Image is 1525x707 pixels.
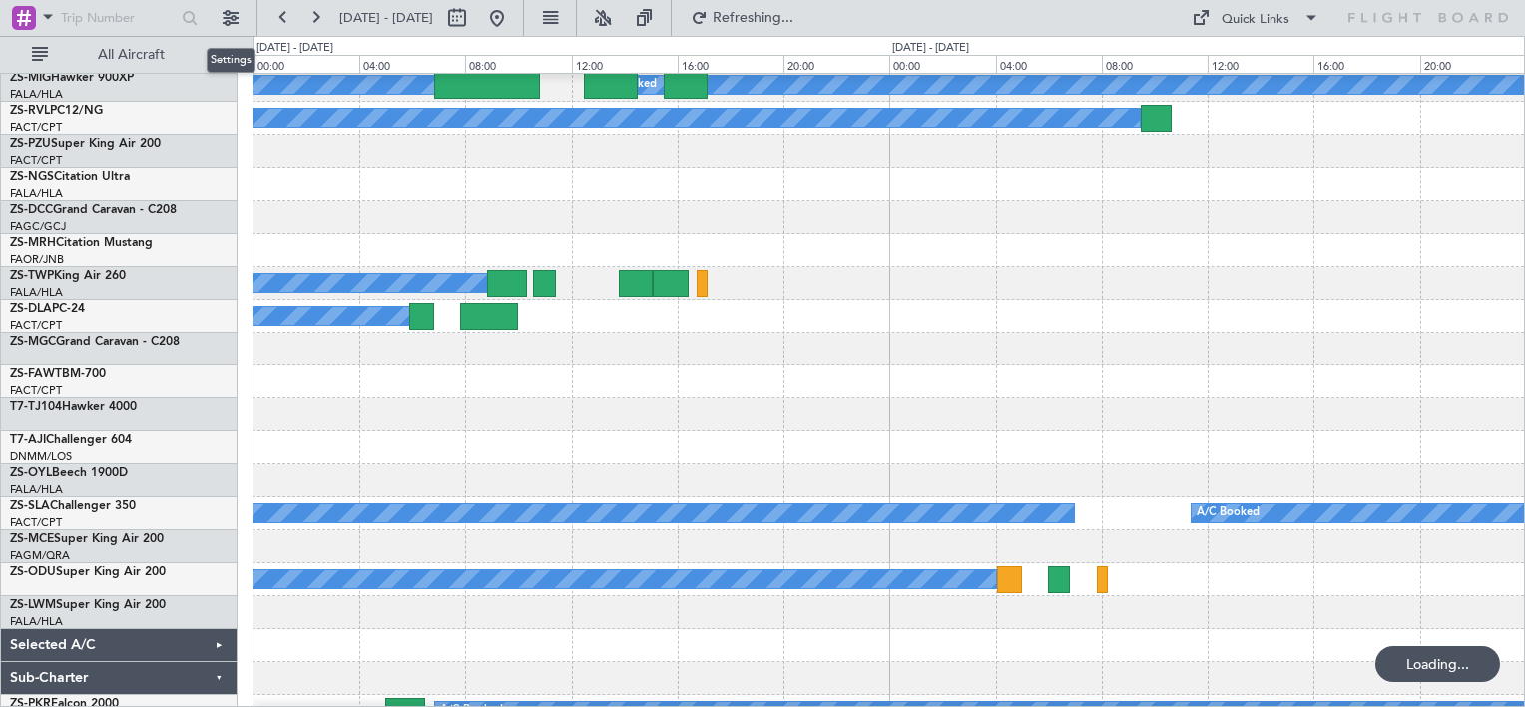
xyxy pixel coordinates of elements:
a: FACT/CPT [10,120,62,135]
button: Refreshing... [682,2,801,34]
a: FALA/HLA [10,87,63,102]
button: Quick Links [1182,2,1329,34]
a: FACT/CPT [10,383,62,398]
span: All Aircraft [52,48,211,62]
a: FACT/CPT [10,153,62,168]
a: ZS-ODUSuper King Air 200 [10,566,166,578]
span: ZS-TWP [10,270,54,282]
a: ZS-OYLBeech 1900D [10,467,128,479]
div: Settings [207,48,255,73]
span: ZS-DLA [10,303,52,315]
span: ZS-OYL [10,467,52,479]
div: 12:00 [572,55,678,73]
div: 04:00 [996,55,1102,73]
a: ZS-NGSCitation Ultra [10,171,130,183]
a: ZS-LWMSuper King Air 200 [10,599,166,611]
a: T7-AJIChallenger 604 [10,434,132,446]
span: ZS-MRH [10,237,56,249]
a: ZS-SLAChallenger 350 [10,500,136,512]
span: ZS-ODU [10,566,56,578]
div: 16:00 [678,55,783,73]
div: 08:00 [465,55,571,73]
a: ZS-TWPKing Air 260 [10,270,126,282]
div: 16:00 [1313,55,1419,73]
span: T7-TJ104 [10,401,62,413]
a: ZS-DLAPC-24 [10,303,85,315]
div: 20:00 [783,55,889,73]
span: Refreshing... [712,11,795,25]
div: 12:00 [1208,55,1313,73]
span: ZS-SLA [10,500,50,512]
span: ZS-MCE [10,533,54,545]
a: DNMM/LOS [10,449,72,464]
a: ZS-DCCGrand Caravan - C208 [10,204,177,216]
div: 00:00 [889,55,995,73]
a: FACT/CPT [10,318,62,333]
span: [DATE] - [DATE] [339,9,433,27]
a: ZS-MGCGrand Caravan - C208 [10,336,180,348]
a: FALA/HLA [10,285,63,300]
div: Loading... [1375,646,1500,682]
input: Trip Number [61,3,176,33]
a: FALA/HLA [10,482,63,497]
a: FAGM/QRA [10,548,70,563]
a: ZS-RVLPC12/NG [10,105,103,117]
a: ZS-PZUSuper King Air 200 [10,138,161,150]
a: FAOR/JNB [10,252,64,267]
span: ZS-MIG [10,72,51,84]
span: ZS-RVL [10,105,50,117]
span: T7-AJI [10,434,46,446]
div: 08:00 [1102,55,1208,73]
button: All Aircraft [22,39,217,71]
a: T7-TJ104Hawker 4000 [10,401,137,413]
span: ZS-LWM [10,599,56,611]
div: [DATE] - [DATE] [892,40,969,57]
span: ZS-MGC [10,336,56,348]
a: ZS-FAWTBM-700 [10,368,106,380]
span: ZS-PZU [10,138,51,150]
span: ZS-NGS [10,171,54,183]
div: A/C Booked [1197,498,1260,528]
a: FALA/HLA [10,186,63,201]
div: 00:00 [254,55,359,73]
a: FACT/CPT [10,515,62,530]
a: ZS-MCESuper King Air 200 [10,533,164,545]
a: FAGC/GCJ [10,219,66,234]
a: FALA/HLA [10,614,63,629]
a: ZS-MIGHawker 900XP [10,72,134,84]
a: ZS-MRHCitation Mustang [10,237,153,249]
span: ZS-DCC [10,204,53,216]
div: Quick Links [1222,10,1289,30]
div: 04:00 [359,55,465,73]
span: ZS-FAW [10,368,55,380]
div: [DATE] - [DATE] [256,40,333,57]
